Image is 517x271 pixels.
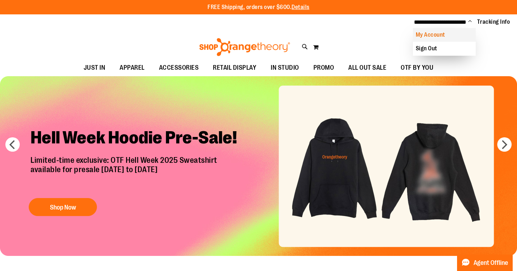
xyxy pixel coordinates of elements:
[25,156,250,191] p: Limited-time exclusive: OTF Hell Week 2025 Sweatshirt available for presale [DATE] to [DATE]
[497,137,512,152] button: next
[413,28,476,42] a: My Account
[213,60,256,76] span: RETAIL DISPLAY
[25,121,250,156] h2: Hell Week Hoodie Pre-Sale!
[348,60,386,76] span: ALL OUT SALE
[401,60,433,76] span: OTF BY YOU
[457,254,513,271] button: Agent Offline
[313,60,334,76] span: PROMO
[29,198,97,216] button: Shop Now
[271,60,299,76] span: IN STUDIO
[25,121,250,220] a: Hell Week Hoodie Pre-Sale! Limited-time exclusive: OTF Hell Week 2025 Sweatshirtavailable for pre...
[413,42,476,55] a: Sign Out
[292,4,309,10] a: Details
[159,60,199,76] span: ACCESSORIES
[474,259,508,266] span: Agent Offline
[208,3,309,12] p: FREE Shipping, orders over $600.
[5,137,20,152] button: prev
[120,60,145,76] span: APPAREL
[477,18,510,26] a: Tracking Info
[468,18,472,26] button: Account menu
[84,60,106,76] span: JUST IN
[198,38,291,56] img: Shop Orangetheory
